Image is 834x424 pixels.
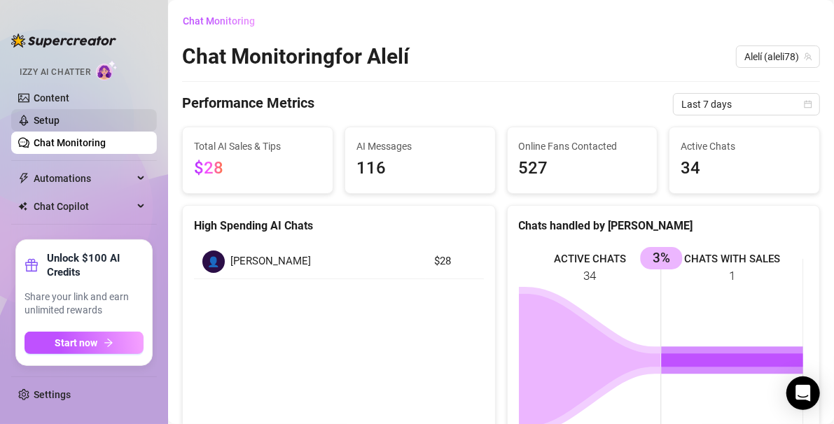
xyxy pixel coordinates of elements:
[182,10,266,32] button: Chat Monitoring
[47,251,144,279] strong: Unlock $100 AI Credits
[34,195,133,218] span: Chat Copilot
[34,137,106,148] a: Chat Monitoring
[20,66,90,79] span: Izzy AI Chatter
[11,34,116,48] img: logo-BBDzfeDw.svg
[34,167,133,190] span: Automations
[202,250,225,273] div: 👤
[25,258,39,272] span: gift
[356,155,484,182] span: 116
[25,290,144,318] span: Share your link and earn unlimited rewards
[183,15,255,27] span: Chat Monitoring
[681,139,808,154] span: Active Chats
[804,100,812,108] span: calendar
[18,173,29,184] span: thunderbolt
[182,43,409,70] h2: Chat Monitoring for Alelí
[434,253,475,270] article: $28
[681,155,808,182] span: 34
[804,52,812,61] span: team
[786,376,820,410] div: Open Intercom Messenger
[519,217,809,234] div: Chats handled by [PERSON_NAME]
[55,337,98,348] span: Start now
[104,338,113,348] span: arrow-right
[744,46,812,67] span: Alelí (aleli78)
[182,93,314,115] h4: Performance Metrics
[34,389,71,400] a: Settings
[18,202,27,211] img: Chat Copilot
[34,115,60,126] a: Setup
[519,139,646,154] span: Online Fans Contacted
[96,60,118,80] img: AI Chatter
[194,217,484,234] div: High Spending AI Chats
[519,155,646,182] span: 527
[194,139,321,154] span: Total AI Sales & Tips
[356,139,484,154] span: AI Messages
[681,94,812,115] span: Last 7 days
[194,158,223,178] span: $28
[230,253,311,270] span: [PERSON_NAME]
[34,92,69,104] a: Content
[25,332,144,354] button: Start nowarrow-right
